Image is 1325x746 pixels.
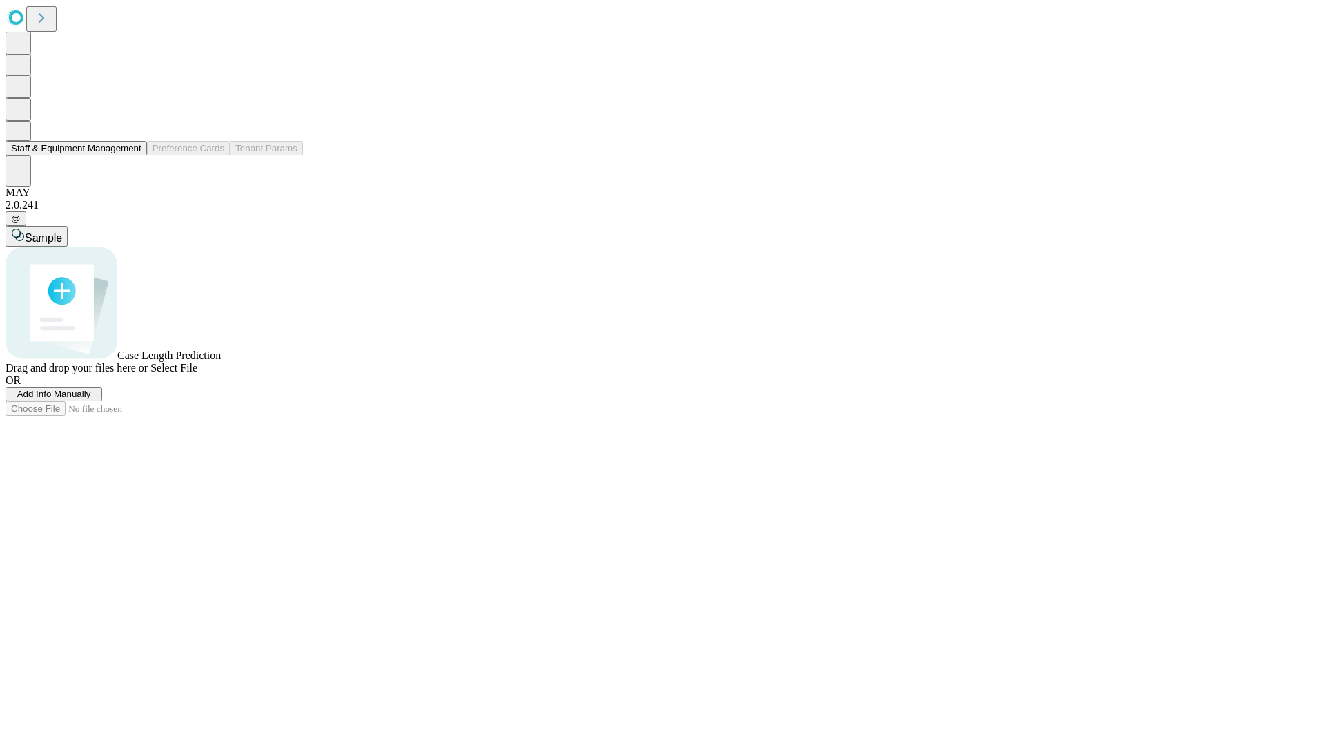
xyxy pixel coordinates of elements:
button: Sample [6,226,68,247]
span: Case Length Prediction [117,350,221,361]
button: Staff & Equipment Management [6,141,147,155]
button: Preference Cards [147,141,230,155]
div: 2.0.241 [6,199,1319,211]
div: MAY [6,186,1319,199]
button: Add Info Manually [6,387,102,401]
span: OR [6,374,21,386]
button: Tenant Params [230,141,303,155]
span: Sample [25,232,62,244]
span: @ [11,213,21,224]
span: Select File [150,362,197,374]
span: Add Info Manually [17,389,91,399]
button: @ [6,211,26,226]
span: Drag and drop your files here or [6,362,148,374]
